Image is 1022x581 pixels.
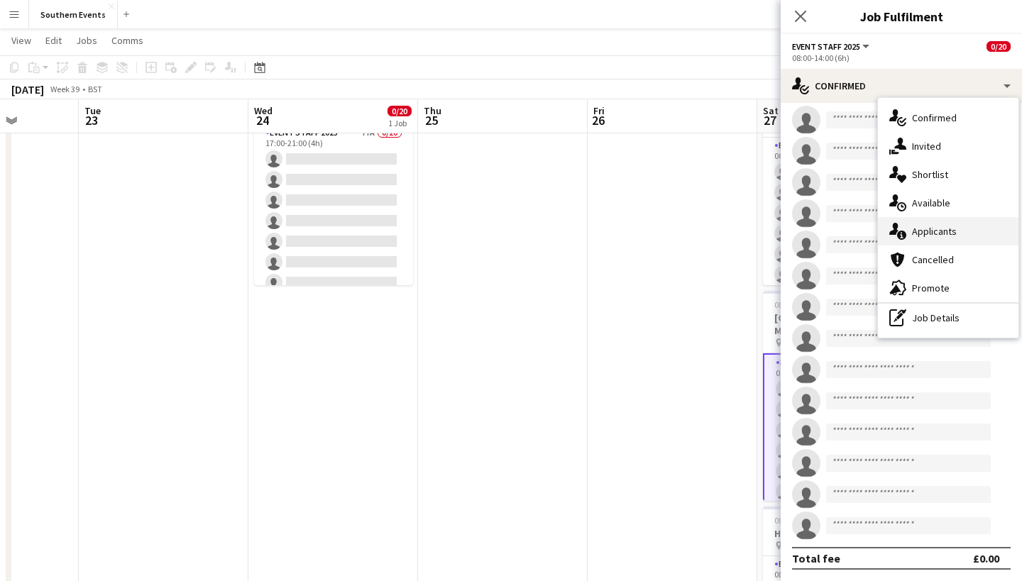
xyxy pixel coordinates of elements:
span: Comms [111,34,143,47]
span: Tue [84,104,101,117]
div: Shortlist [878,160,1018,189]
div: £0.00 [973,551,999,565]
span: 25 [422,112,441,128]
app-job-card: 17:00-21:00 (4h)0/20Battersea CTS The Bandstand1 RoleEvent Staff 202577A0/2017:00-21:00 (4h) [254,75,413,285]
span: Wed [254,104,273,117]
a: Comms [106,31,149,50]
span: 23 [82,112,101,128]
app-job-card: 08:00-14:00 (6h)0/20[GEOGRAPHIC_DATA] Half Marathon [GEOGRAPHIC_DATA] [GEOGRAPHIC_DATA]1 RoleEven... [763,291,922,501]
div: Invited [878,132,1018,160]
span: View [11,34,31,47]
span: Jobs [76,34,97,47]
span: Event Staff 2025 [792,41,860,52]
div: Applicants [878,217,1018,245]
div: Cancelled [878,245,1018,274]
span: Edit [45,34,62,47]
div: Promote [878,274,1018,302]
span: 08:00-12:00 (4h) [774,515,832,526]
span: 08:00-14:00 (6h) [774,299,832,310]
button: Southern Events [29,1,118,28]
div: Confirmed [781,69,1022,103]
span: 24 [252,112,273,128]
app-job-card: 06:00-13:30 (7h30m)0/21[PERSON_NAME] Triathlon + Run [PERSON_NAME][GEOGRAPHIC_DATA], [GEOGRAPHIC_... [763,75,922,285]
h3: [GEOGRAPHIC_DATA] Half Marathon [763,311,922,337]
div: Total fee [792,551,840,565]
span: 27 [761,112,779,128]
div: Job Details [878,304,1018,332]
span: Fri [593,104,605,117]
span: 26 [591,112,605,128]
h3: Job Fulfilment [781,7,1022,26]
div: Confirmed [878,104,1018,132]
span: Week 39 [47,84,82,94]
span: 0/20 [388,106,412,116]
a: View [6,31,37,50]
div: 08:00-14:00 (6h) [792,52,1011,63]
h3: Hyde 5k and 10k [763,527,922,540]
div: 1 Job [388,118,411,128]
a: Edit [40,31,67,50]
span: 0/20 [987,41,1011,52]
div: [DATE] [11,82,44,96]
span: Thu [424,104,441,117]
span: Sat [763,104,779,117]
div: BST [88,84,102,94]
button: Event Staff 2025 [792,41,872,52]
div: Available [878,189,1018,217]
a: Jobs [70,31,103,50]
